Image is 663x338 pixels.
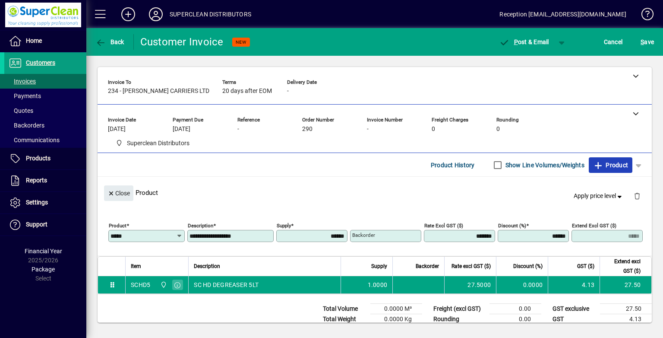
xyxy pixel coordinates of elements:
[450,281,491,289] div: 27.5000
[222,88,272,95] span: 20 days after EOM
[4,133,86,147] a: Communications
[287,88,289,95] span: -
[109,223,126,229] mat-label: Product
[9,137,60,143] span: Communications
[25,248,62,255] span: Financial Year
[9,92,41,99] span: Payments
[4,214,86,236] a: Support
[499,7,626,21] div: Reception [EMAIL_ADDRESS][DOMAIN_NAME]
[451,261,491,271] span: Rate excl GST ($)
[140,35,224,49] div: Customer Invoice
[104,185,133,201] button: Close
[593,158,628,172] span: Product
[496,276,548,293] td: 0.0000
[4,74,86,89] a: Invoices
[131,281,150,289] div: SCHD5
[627,192,647,200] app-page-header-button: Delete
[600,314,652,325] td: 4.13
[4,30,86,52] a: Home
[26,155,51,162] span: Products
[548,314,600,325] td: GST
[572,223,616,229] mat-label: Extend excl GST ($)
[496,126,500,133] span: 0
[370,314,422,325] td: 0.0000 Kg
[638,34,656,50] button: Save
[102,189,136,197] app-page-header-button: Close
[26,59,55,66] span: Customers
[368,281,388,289] span: 1.0000
[431,158,475,172] span: Product History
[302,126,313,133] span: 290
[602,34,625,50] button: Cancel
[429,304,489,314] td: Freight (excl GST)
[319,304,370,314] td: Total Volume
[142,6,170,22] button: Profile
[371,261,387,271] span: Supply
[9,78,36,85] span: Invoices
[319,314,370,325] td: Total Weight
[127,139,189,148] span: Superclean Distributors
[548,304,600,314] td: GST exclusive
[4,148,86,169] a: Products
[577,261,594,271] span: GST ($)
[352,232,375,238] mat-label: Backorder
[570,188,627,204] button: Apply price level
[4,118,86,133] a: Backorders
[367,126,369,133] span: -
[108,126,126,133] span: [DATE]
[107,186,130,201] span: Close
[499,38,549,45] span: ost & Email
[9,107,33,114] span: Quotes
[424,223,463,229] mat-label: Rate excl GST ($)
[194,261,220,271] span: Description
[489,314,541,325] td: 0.00
[589,157,632,173] button: Product
[514,38,518,45] span: P
[170,7,251,21] div: SUPERCLEAN DISTRIBUTORS
[194,281,259,289] span: SC HD DEGREASER 5LT
[604,35,623,49] span: Cancel
[600,276,651,293] td: 27.50
[114,6,142,22] button: Add
[131,261,141,271] span: Item
[495,34,553,50] button: Post & Email
[635,2,652,30] a: Knowledge Base
[173,126,190,133] span: [DATE]
[600,304,652,314] td: 27.50
[26,37,42,44] span: Home
[237,126,239,133] span: -
[574,191,624,201] span: Apply price level
[32,266,55,273] span: Package
[370,304,422,314] td: 0.0000 M³
[4,192,86,214] a: Settings
[108,88,209,95] span: 234 - [PERSON_NAME] CARRIERS LTD
[605,257,641,276] span: Extend excl GST ($)
[158,280,168,290] span: Superclean Distributors
[504,161,584,169] label: Show Line Volumes/Weights
[489,304,541,314] td: 0.00
[188,223,213,229] mat-label: Description
[498,223,526,229] mat-label: Discount (%)
[432,126,435,133] span: 0
[9,122,44,129] span: Backorders
[627,185,647,206] button: Delete
[513,261,543,271] span: Discount (%)
[277,223,291,229] mat-label: Supply
[641,35,654,49] span: ave
[26,199,48,206] span: Settings
[86,34,134,50] app-page-header-button: Back
[427,157,478,173] button: Product History
[93,34,126,50] button: Back
[4,170,86,191] a: Reports
[4,103,86,118] a: Quotes
[548,276,600,293] td: 4.13
[416,261,439,271] span: Backorder
[236,39,246,45] span: NEW
[95,38,124,45] span: Back
[98,177,652,208] div: Product
[641,38,644,45] span: S
[26,221,47,228] span: Support
[26,177,47,184] span: Reports
[4,89,86,103] a: Payments
[112,138,193,149] span: Superclean Distributors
